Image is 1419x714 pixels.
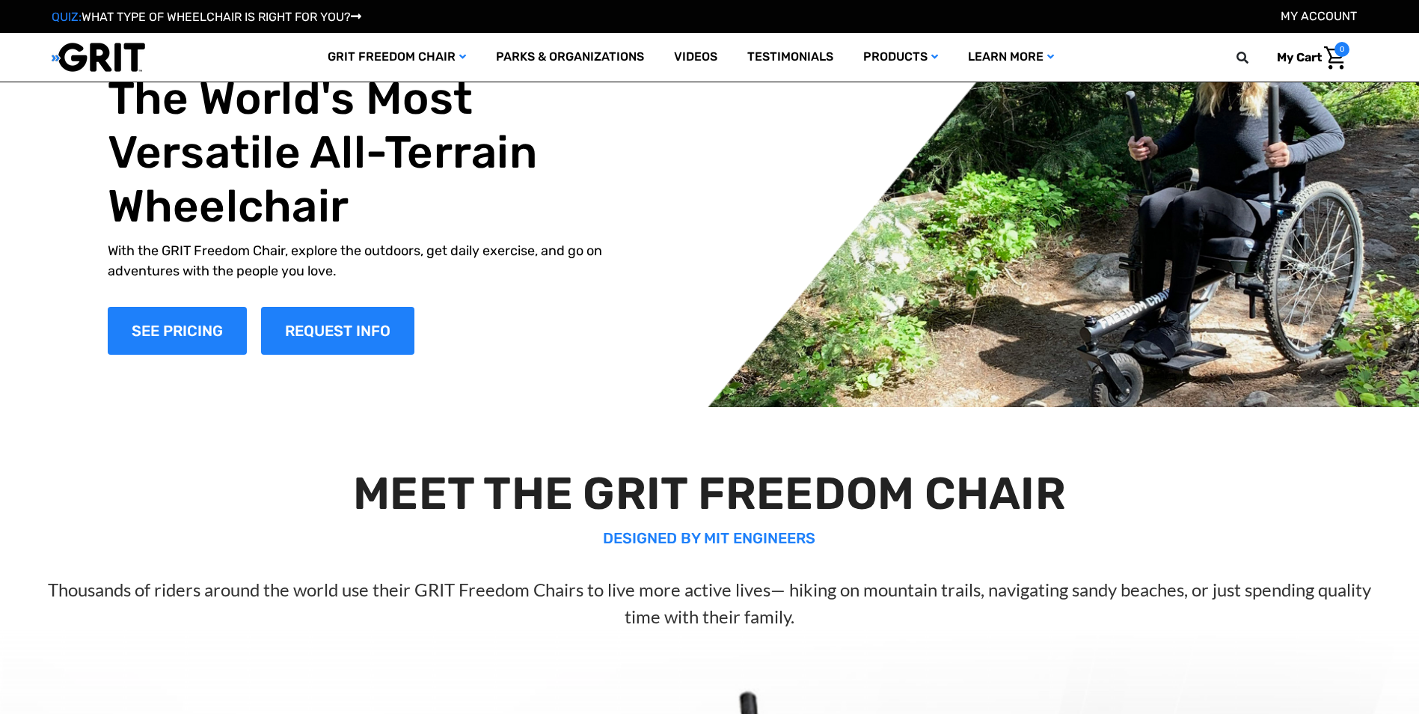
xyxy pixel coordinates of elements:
a: Products [848,33,953,82]
a: Parks & Organizations [481,33,659,82]
span: My Cart [1277,50,1322,64]
a: Learn More [953,33,1069,82]
input: Search [1243,42,1266,73]
h1: The World's Most Versatile All-Terrain Wheelchair [108,72,636,234]
a: Slide number 1, Request Information [261,307,414,355]
a: Videos [659,33,732,82]
img: GRIT All-Terrain Wheelchair and Mobility Equipment [52,42,145,73]
a: Shop Now [108,307,247,355]
p: DESIGNED BY MIT ENGINEERS [35,527,1383,549]
a: QUIZ:WHAT TYPE OF WHEELCHAIR IS RIGHT FOR YOU? [52,10,361,24]
a: Account [1281,9,1357,23]
span: QUIZ: [52,10,82,24]
h2: MEET THE GRIT FREEDOM CHAIR [35,467,1383,521]
img: Cart [1324,46,1346,70]
p: Thousands of riders around the world use their GRIT Freedom Chairs to live more active lives— hik... [35,576,1383,630]
span: 0 [1334,42,1349,57]
a: Testimonials [732,33,848,82]
p: With the GRIT Freedom Chair, explore the outdoors, get daily exercise, and go on adventures with ... [108,241,636,281]
a: GRIT Freedom Chair [313,33,481,82]
a: Cart with 0 items [1266,42,1349,73]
